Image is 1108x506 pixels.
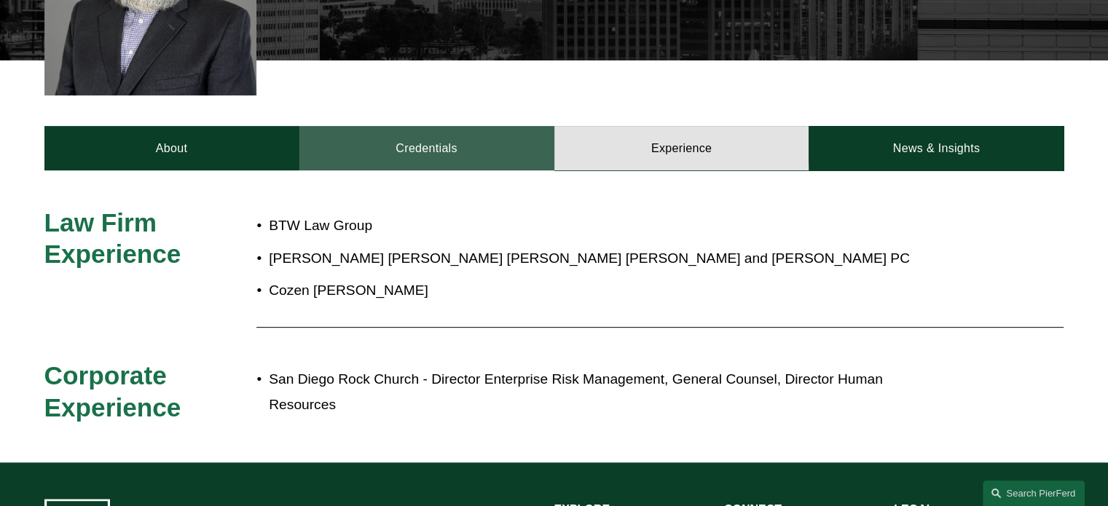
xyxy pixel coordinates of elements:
a: Search this site [983,481,1085,506]
a: Credentials [299,126,554,170]
span: Law Firm Experience [44,208,181,269]
p: San Diego Rock Church - Director Enterprise Risk Management, General Counsel, Director Human Reso... [269,367,936,417]
p: Cozen [PERSON_NAME] [269,278,936,304]
a: About [44,126,299,170]
p: BTW Law Group [269,213,936,239]
a: Experience [554,126,809,170]
p: [PERSON_NAME] [PERSON_NAME] [PERSON_NAME] [PERSON_NAME] and [PERSON_NAME] PC [269,246,936,272]
span: Corporate Experience [44,361,181,422]
a: News & Insights [809,126,1064,170]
